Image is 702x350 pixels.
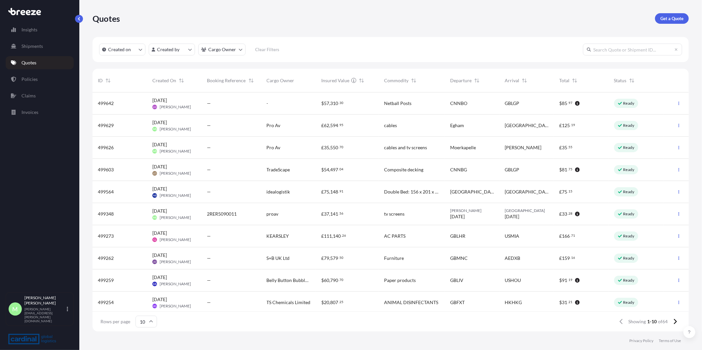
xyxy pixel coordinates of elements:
span: 499262 [98,255,114,262]
span: £ [321,190,324,194]
span: 75 [568,168,572,170]
span: , [329,212,330,216]
a: Quotes [6,56,74,69]
span: 75 [324,190,329,194]
span: Booking Reference [207,77,246,84]
span: - [267,100,268,107]
span: . [570,257,571,259]
span: proav [267,211,279,217]
span: 31 [562,300,567,305]
span: 62 [324,123,329,128]
span: 20 [324,300,329,305]
span: GBLIV [450,277,463,284]
span: — [207,144,211,151]
a: Privacy Policy [629,338,653,343]
span: 19 [568,279,572,281]
span: $ [559,278,562,283]
button: Clear Filters [249,44,286,55]
span: NB [153,192,157,199]
span: 497 [330,167,338,172]
p: [PERSON_NAME][EMAIL_ADDRESS][PERSON_NAME][DOMAIN_NAME] [24,307,65,323]
span: 499254 [98,299,114,306]
p: Ready [623,145,635,150]
span: £ [559,190,562,194]
span: [DATE] [152,119,167,126]
span: CNNBO [450,100,467,107]
span: 85 [562,101,567,106]
button: Sort [104,77,112,85]
span: 50 [339,257,343,259]
button: Sort [628,77,636,85]
p: Claims [21,92,36,99]
a: Terms of Use [659,338,681,343]
span: 55 [568,146,572,148]
span: , [329,101,330,106]
span: , [329,167,330,172]
span: 499259 [98,277,114,284]
span: 550 [330,145,338,150]
span: 04 [339,168,343,170]
span: 70 [339,146,343,148]
span: , [329,123,330,128]
span: 790 [330,278,338,283]
span: , [329,145,330,150]
span: 807 [330,300,338,305]
span: AEDXB [505,255,520,262]
span: £ [321,256,324,261]
span: Netball Posts [384,100,411,107]
span: 97 [568,102,572,104]
span: , [329,190,330,194]
span: [DATE] [450,213,465,220]
span: . [341,234,342,237]
span: 56 [339,212,343,215]
span: £ [321,145,324,150]
span: , [329,256,330,261]
span: S+B UK Ltd [267,255,290,262]
button: Sort [521,77,528,85]
span: Egham [450,122,464,129]
button: Sort [358,77,366,85]
button: createdOn Filter options [99,44,145,55]
span: 54 [324,167,329,172]
span: 125 [562,123,570,128]
span: 499564 [98,189,114,195]
span: , [329,300,330,305]
span: 91 [562,278,567,283]
span: 25 [339,301,343,303]
a: Get a Quote [655,13,689,24]
p: Created by [157,46,180,53]
span: £ [321,212,324,216]
span: M [13,306,18,312]
span: 91 [339,190,343,192]
span: [DATE] [505,213,519,220]
span: [PERSON_NAME] [160,237,191,242]
a: Insights [6,23,74,36]
span: Pro Av [267,144,281,151]
span: TradeScape [267,166,290,173]
span: 71 [571,234,575,237]
span: £ [321,123,324,128]
span: Cargo Owner [267,77,294,84]
span: idealogistik [267,189,290,195]
p: Ready [623,233,635,239]
span: $ [321,278,324,283]
span: [DATE] [152,252,167,259]
span: 111 [324,234,332,238]
span: of 64 [658,318,668,325]
span: [PERSON_NAME] [160,281,191,287]
p: Ready [623,123,635,128]
span: [DATE] [152,296,167,303]
span: [GEOGRAPHIC_DATA] [505,208,549,213]
span: [DATE] [152,141,167,148]
span: KEARSLEY [267,233,289,239]
span: $ [321,101,324,106]
span: GBLGP [505,166,519,173]
span: MS [153,214,157,221]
